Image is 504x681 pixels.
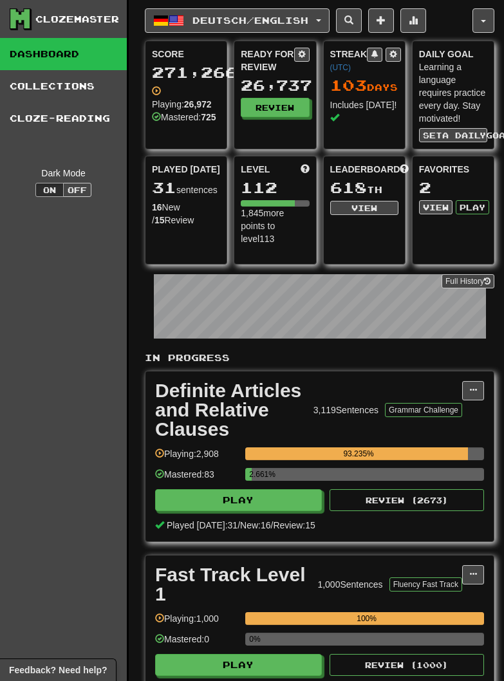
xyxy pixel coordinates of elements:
[385,403,462,417] button: Grammar Challenge
[241,180,309,196] div: 112
[368,8,394,33] button: Add sentence to collection
[167,520,238,530] span: Played [DATE]: 31
[419,163,487,176] div: Favorites
[63,183,91,197] button: Off
[155,612,239,633] div: Playing: 1,000
[330,48,368,73] div: Streak
[330,163,400,176] span: Leaderboard
[271,520,274,530] span: /
[241,207,309,245] div: 1,845 more points to level 113
[35,13,119,26] div: Clozemaster
[249,468,252,481] div: 2.661%
[330,180,398,196] div: th
[9,664,107,676] span: Open feedback widget
[249,447,468,460] div: 93.235%
[241,98,309,117] button: Review
[10,167,117,180] div: Dark Mode
[152,178,176,196] span: 31
[192,15,308,26] span: Deutsch / English
[330,63,351,72] a: (UTC)
[154,215,165,225] strong: 15
[442,131,486,140] span: a daily
[330,77,398,94] div: Day s
[155,381,307,439] div: Definite Articles and Relative Clauses
[419,180,487,196] div: 2
[152,163,220,176] span: Played [DATE]
[400,8,426,33] button: More stats
[442,274,494,288] a: Full History
[400,163,409,176] span: This week in points, UTC
[330,98,398,124] div: Includes [DATE]!
[273,520,315,530] span: Review: 15
[152,180,220,196] div: sentences
[317,578,382,591] div: 1,000 Sentences
[155,654,322,676] button: Play
[152,111,216,124] div: Mastered:
[389,577,462,592] button: Fluency Fast Track
[35,183,64,197] button: On
[155,468,239,489] div: Mastered: 83
[330,489,484,511] button: Review (2673)
[155,447,239,469] div: Playing: 2,908
[201,112,216,122] strong: 725
[419,61,487,125] div: Learning a language requires practice every day. Stay motivated!
[313,404,378,416] div: 3,119 Sentences
[330,654,484,676] button: Review (1000)
[152,202,162,212] strong: 16
[152,85,214,111] div: Playing:
[155,489,322,511] button: Play
[419,48,487,61] div: Daily Goal
[301,163,310,176] span: Score more points to level up
[155,633,239,654] div: Mastered: 0
[330,201,398,215] button: View
[241,48,294,73] div: Ready for Review
[145,8,330,33] button: Deutsch/English
[330,76,367,94] span: 103
[336,8,362,33] button: Search sentences
[184,99,212,109] strong: 26,972
[145,351,494,364] p: In Progress
[238,520,240,530] span: /
[419,200,453,214] button: View
[249,612,484,625] div: 100%
[419,128,487,142] button: Seta dailygoal
[330,178,367,196] span: 618
[240,520,270,530] span: New: 16
[152,64,220,80] div: 271,266
[241,163,270,176] span: Level
[152,201,220,227] div: New / Review
[152,48,220,61] div: Score
[241,77,309,93] div: 26,737
[456,200,489,214] button: Play
[155,565,311,604] div: Fast Track Level 1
